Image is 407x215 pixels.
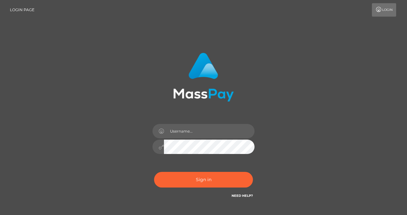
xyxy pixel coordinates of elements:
[10,3,34,17] a: Login Page
[173,53,234,102] img: MassPay Login
[164,124,255,138] input: Username...
[154,172,253,188] button: Sign in
[372,3,396,17] a: Login
[232,194,253,198] a: Need Help?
